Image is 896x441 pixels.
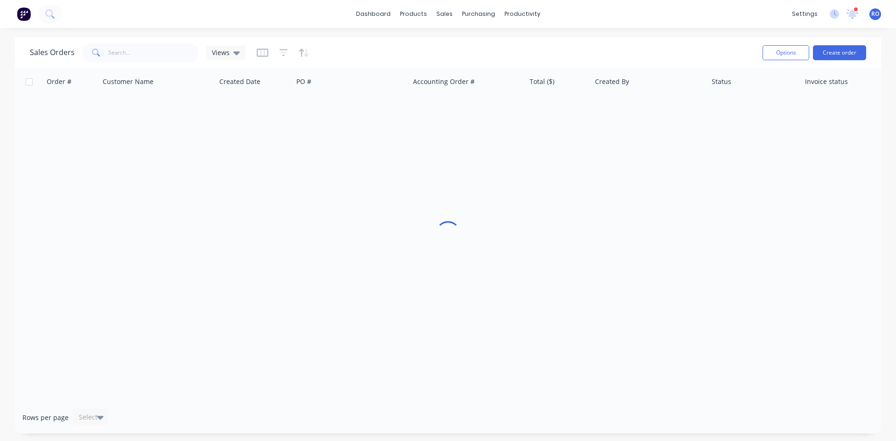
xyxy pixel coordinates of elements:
button: Options [763,45,809,60]
span: RO [871,10,879,18]
div: Total ($) [530,77,554,86]
div: Accounting Order # [413,77,475,86]
button: Create order [813,45,866,60]
div: products [395,7,432,21]
div: Customer Name [103,77,154,86]
div: PO # [296,77,311,86]
div: purchasing [457,7,500,21]
div: settings [787,7,822,21]
span: Views [212,48,230,57]
h1: Sales Orders [30,48,75,57]
img: Factory [17,7,31,21]
div: Order # [47,77,71,86]
div: Select... [79,413,103,422]
span: Rows per page [22,413,69,422]
div: Status [712,77,731,86]
div: productivity [500,7,545,21]
a: dashboard [351,7,395,21]
input: Search... [108,43,199,62]
div: Created By [595,77,629,86]
div: sales [432,7,457,21]
div: Created Date [219,77,260,86]
div: Invoice status [805,77,848,86]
